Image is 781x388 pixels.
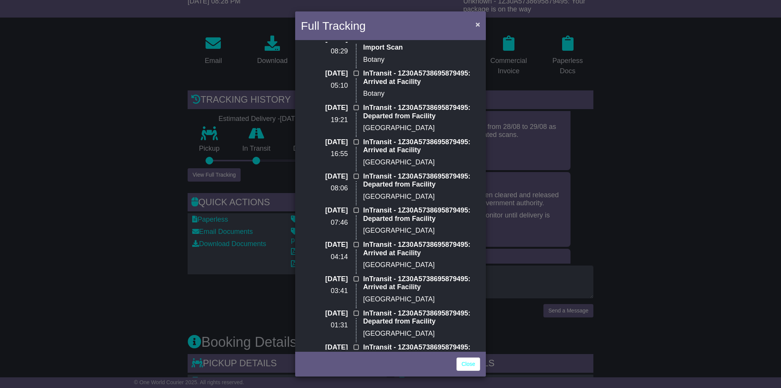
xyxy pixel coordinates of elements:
[363,227,480,235] p: [GEOGRAPHIC_DATA]
[363,261,480,269] p: [GEOGRAPHIC_DATA]
[301,47,348,56] p: 08:29
[301,184,348,193] p: 08:06
[301,241,348,249] p: [DATE]
[363,241,480,257] p: InTransit - 1Z30A5738695879495: Arrived at Facility
[363,158,480,167] p: [GEOGRAPHIC_DATA]
[301,275,348,283] p: [DATE]
[301,206,348,215] p: [DATE]
[363,206,480,223] p: InTransit - 1Z30A5738695879495: Departed from Facility
[301,219,348,227] p: 07:46
[472,16,484,32] button: Close
[363,343,480,360] p: InTransit - 1Z30A5738695879495: Arrived at Facility
[301,343,348,352] p: [DATE]
[363,104,480,120] p: InTransit - 1Z30A5738695879495: Departed from Facility
[301,253,348,261] p: 04:14
[301,172,348,181] p: [DATE]
[301,116,348,124] p: 19:21
[363,295,480,304] p: [GEOGRAPHIC_DATA]
[363,90,480,98] p: Botany
[363,35,480,52] p: InTransit - 1Z30A5738695879495: Import Scan
[301,82,348,90] p: 05:10
[363,138,480,155] p: InTransit - 1Z30A5738695879495: Arrived at Facility
[301,287,348,295] p: 03:41
[363,56,480,64] p: Botany
[301,150,348,158] p: 16:55
[363,124,480,132] p: [GEOGRAPHIC_DATA]
[456,357,480,371] a: Close
[301,17,366,34] h4: Full Tracking
[363,309,480,326] p: InTransit - 1Z30A5738695879495: Departed from Facility
[301,321,348,330] p: 01:31
[301,138,348,147] p: [DATE]
[301,309,348,318] p: [DATE]
[476,20,480,29] span: ×
[301,69,348,78] p: [DATE]
[363,275,480,291] p: InTransit - 1Z30A5738695879495: Arrived at Facility
[363,330,480,338] p: [GEOGRAPHIC_DATA]
[363,69,480,86] p: InTransit - 1Z30A5738695879495: Arrived at Facility
[363,172,480,189] p: InTransit - 1Z30A5738695879495: Departed from Facility
[301,104,348,112] p: [DATE]
[363,193,480,201] p: [GEOGRAPHIC_DATA]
